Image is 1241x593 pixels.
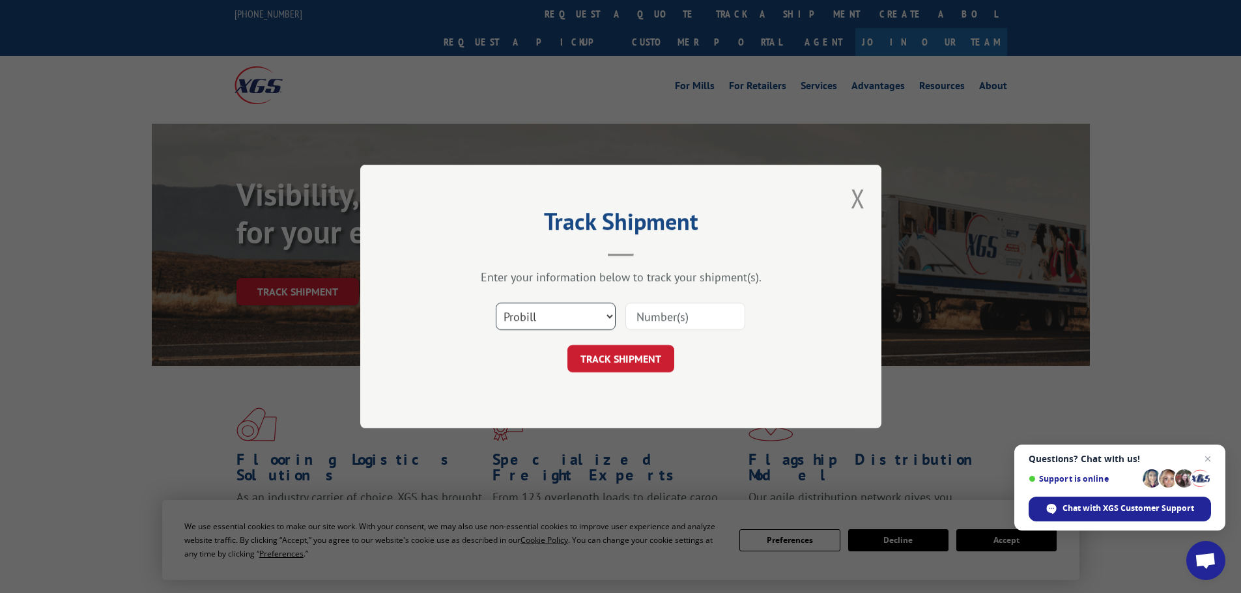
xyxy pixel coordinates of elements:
[425,212,816,237] h2: Track Shipment
[1186,541,1225,580] a: Open chat
[567,345,674,372] button: TRACK SHIPMENT
[425,269,816,284] div: Enter your information below to track your shipment(s).
[851,181,865,215] button: Close modal
[1029,454,1211,464] span: Questions? Chat with us!
[1063,503,1194,514] span: Chat with XGS Customer Support
[625,303,745,330] input: Number(s)
[1029,474,1138,484] span: Support is online
[1029,497,1211,521] span: Chat with XGS Customer Support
